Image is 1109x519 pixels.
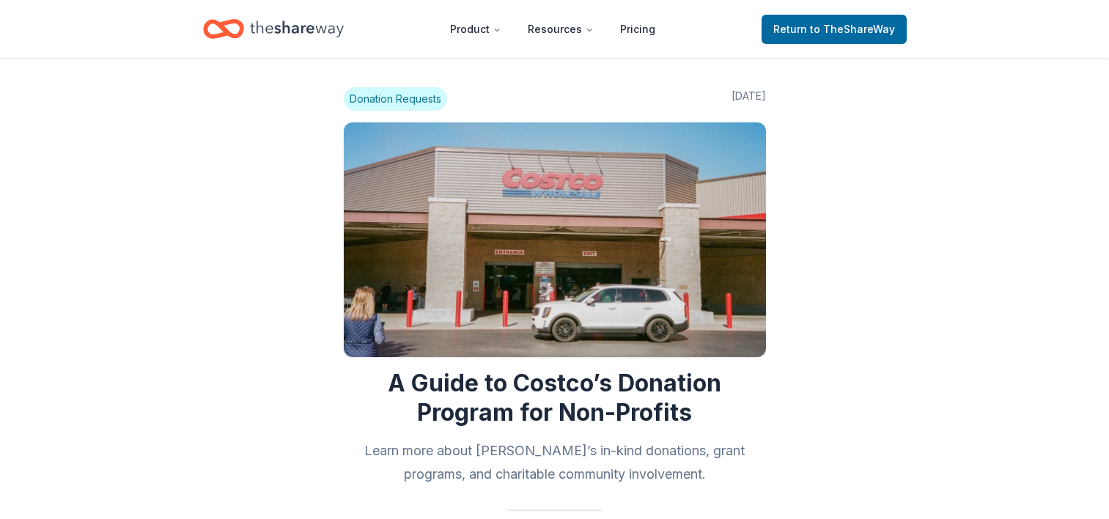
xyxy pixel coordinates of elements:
[810,23,895,35] span: to TheShareWay
[773,21,895,38] span: Return
[516,15,605,44] button: Resources
[344,369,766,427] h1: A Guide to Costco’s Donation Program for Non-Profits
[762,15,907,44] a: Returnto TheShareWay
[438,12,667,46] nav: Main
[344,87,447,111] span: Donation Requests
[438,15,513,44] button: Product
[344,122,766,357] img: Image for A Guide to Costco’s Donation Program for Non-Profits
[344,439,766,486] h2: Learn more about [PERSON_NAME]’s in-kind donations, grant programs, and charitable community invo...
[608,15,667,44] a: Pricing
[203,12,344,46] a: Home
[732,87,766,111] span: [DATE]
